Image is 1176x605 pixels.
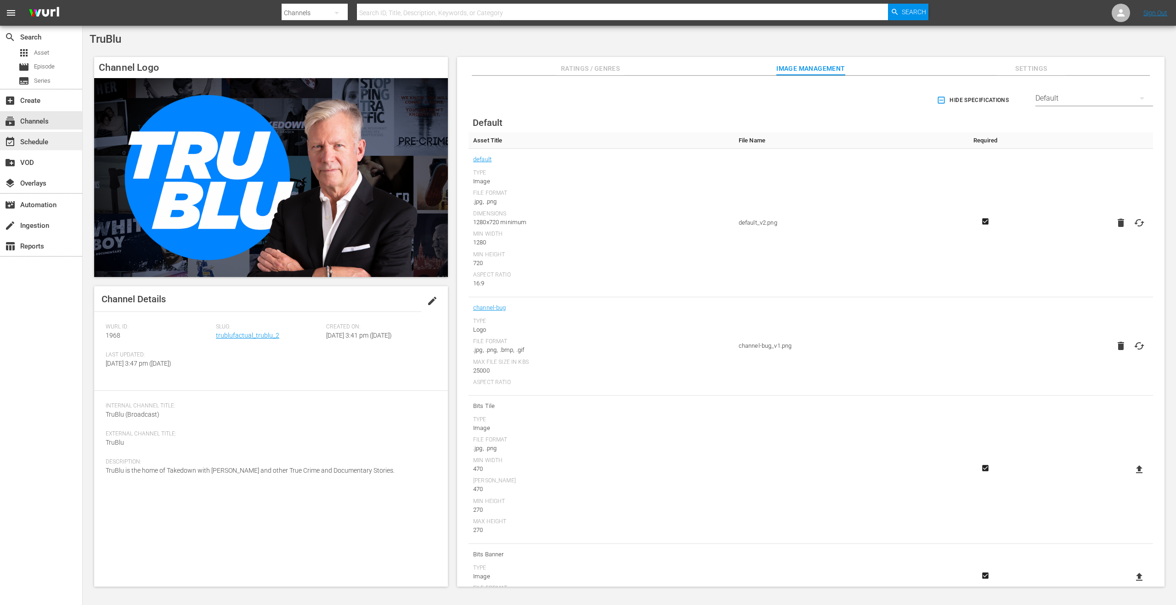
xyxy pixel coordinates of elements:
[5,116,16,127] span: Channels
[5,220,16,231] span: Ingestion
[473,379,729,386] div: Aspect Ratio
[102,294,166,305] span: Channel Details
[326,332,392,339] span: [DATE] 3:41 pm ([DATE])
[734,149,958,297] td: default_v2.png
[473,259,729,268] div: 720
[326,323,432,331] span: Created On:
[473,251,729,259] div: Min Height
[469,132,734,149] th: Asset Title
[34,48,49,57] span: Asset
[473,359,729,366] div: Max File Size In Kbs
[473,177,729,186] div: Image
[106,402,432,410] span: Internal Channel Title:
[216,323,322,331] span: Slug:
[106,458,432,466] span: Description:
[473,436,729,444] div: File Format
[473,190,729,197] div: File Format
[1035,85,1153,111] div: Default
[473,170,729,177] div: Type
[997,63,1066,74] span: Settings
[106,411,159,418] span: TruBlu (Broadcast)
[6,7,17,18] span: menu
[473,400,729,412] span: Bits Tile
[980,217,991,226] svg: Required
[5,199,16,210] span: Automation
[902,4,926,20] span: Search
[473,345,729,355] div: .jpg, .png, .bmp, .gif
[473,424,729,433] div: Image
[935,87,1012,113] button: Hide Specifications
[106,332,120,339] span: 1968
[18,47,29,58] span: Asset
[22,2,66,24] img: ans4CAIJ8jUAAAAAAAAAAAAAAAAAAAAAAAAgQb4GAAAAAAAAAAAAAAAAAAAAAAAAJMjXAAAAAAAAAAAAAAAAAAAAAAAAgAT5G...
[473,210,729,218] div: Dimensions
[473,153,492,165] a: default
[34,62,55,71] span: Episode
[473,572,729,581] div: Image
[980,571,991,580] svg: Required
[473,457,729,464] div: Min Width
[888,4,928,20] button: Search
[5,178,16,189] span: Overlays
[473,325,729,334] div: Logo
[34,76,51,85] span: Series
[734,297,958,396] td: channel-bug_v1.png
[18,62,29,73] span: Episode
[473,117,503,128] span: Default
[106,360,171,367] span: [DATE] 3:47 pm ([DATE])
[556,63,625,74] span: Ratings / Genres
[473,231,729,238] div: Min Width
[473,477,729,485] div: [PERSON_NAME]
[473,271,729,279] div: Aspect Ratio
[216,332,279,339] a: trublufactual_trublu_2
[473,238,729,247] div: 1280
[473,218,729,227] div: 1280x720 minimum
[939,96,1009,105] span: Hide Specifications
[473,444,729,453] div: .jpg, .png
[473,464,729,474] div: 470
[473,498,729,505] div: Min Height
[5,157,16,168] span: VOD
[473,302,506,314] a: channel-bug
[473,548,729,560] span: Bits Banner
[106,439,124,446] span: TruBlu
[957,132,1013,149] th: Required
[5,136,16,147] span: Schedule
[94,57,448,78] h4: Channel Logo
[473,197,729,206] div: .jpg, .png
[5,95,16,106] span: Create
[473,505,729,515] div: 270
[473,279,729,288] div: 16:9
[5,32,16,43] span: Search
[473,526,729,535] div: 270
[427,295,438,306] span: edit
[106,323,211,331] span: Wurl ID:
[473,366,729,375] div: 25000
[421,290,443,312] button: edit
[473,485,729,494] div: 470
[473,585,729,592] div: File Format
[473,416,729,424] div: Type
[734,132,958,149] th: File Name
[5,241,16,252] span: Reports
[776,63,845,74] span: Image Management
[473,338,729,345] div: File Format
[106,430,432,438] span: External Channel Title:
[106,351,211,359] span: Last Updated:
[94,78,448,277] img: TruBlu
[1143,9,1167,17] a: Sign Out
[106,467,395,474] span: TruBlu is the home of Takedown with [PERSON_NAME] and other True Crime and Documentary Stories.
[473,318,729,325] div: Type
[473,518,729,526] div: Max Height
[90,33,121,45] span: TruBlu
[473,565,729,572] div: Type
[980,464,991,472] svg: Required
[18,75,29,86] span: Series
